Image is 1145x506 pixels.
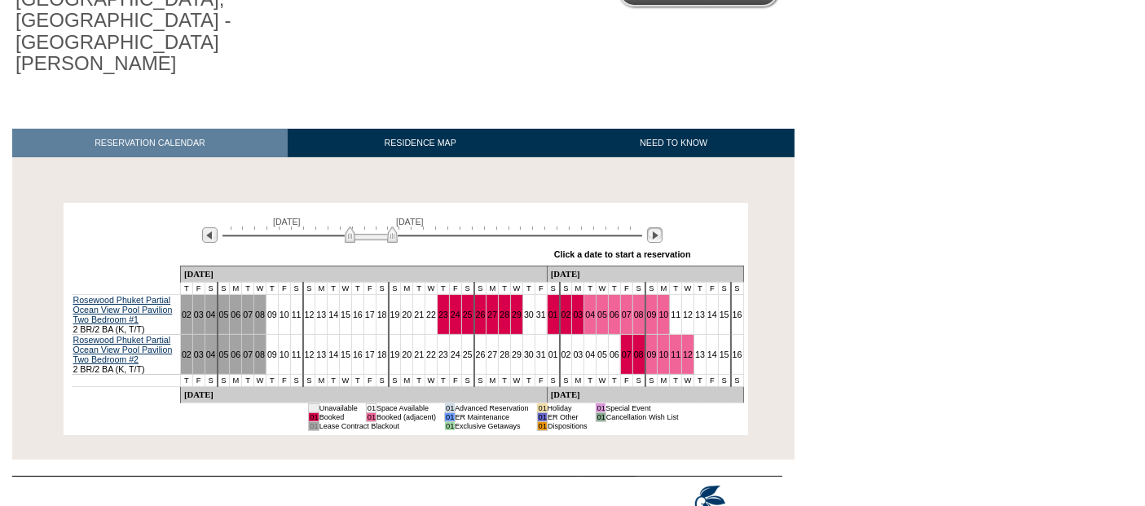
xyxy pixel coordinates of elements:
td: 01 [366,403,376,412]
a: 10 [658,350,668,359]
td: W [597,374,609,386]
a: 22 [426,310,436,319]
a: Rosewood Phuket Partial Ocean View Pool Pavilion Two Bedroom #1 [73,295,173,324]
a: 31 [536,310,546,319]
a: 30 [524,310,534,319]
td: M [572,282,584,294]
td: [DATE] [547,386,743,403]
td: F [620,282,632,294]
td: Unavailable [319,403,358,412]
td: 2 BR/2 BA (K, T/T) [72,334,181,374]
a: 10 [280,350,289,359]
a: 14 [328,310,338,319]
a: 12 [305,350,315,359]
a: 09 [647,350,657,359]
a: 31 [536,350,546,359]
a: 04 [206,350,216,359]
td: Advanced Reservation [455,403,529,412]
a: 05 [597,310,607,319]
td: 01 [537,412,547,421]
td: T [266,374,278,386]
td: S [290,374,302,386]
a: 08 [634,350,644,359]
td: 01 [537,421,547,430]
td: S [718,374,730,386]
td: S [303,282,315,294]
td: F [706,374,718,386]
a: 01 [548,350,558,359]
a: 03 [573,350,583,359]
td: 01 [366,412,376,421]
td: M [315,282,328,294]
a: 03 [194,310,204,319]
a: 06 [610,310,619,319]
a: 28 [500,310,509,319]
td: S [218,374,230,386]
td: T [499,374,511,386]
span: [DATE] [396,217,424,227]
td: ER Other [548,412,588,421]
td: T [609,282,621,294]
a: 13 [316,350,326,359]
td: T [352,282,364,294]
a: 07 [622,350,632,359]
a: 04 [585,350,595,359]
td: M [401,282,413,294]
a: 11 [671,310,680,319]
td: S [205,282,217,294]
a: 02 [561,310,571,319]
td: M [658,374,670,386]
td: W [425,374,438,386]
a: 18 [377,350,387,359]
a: 14 [707,310,717,319]
a: 11 [292,350,302,359]
a: 11 [292,310,302,319]
td: S [731,374,743,386]
td: F [449,282,461,294]
a: 23 [438,310,448,319]
a: 09 [267,310,277,319]
td: Booked [319,412,358,421]
td: [DATE] [180,266,547,282]
td: W [682,282,694,294]
td: T [180,374,192,386]
td: F [192,282,205,294]
td: F [278,282,290,294]
a: 30 [524,350,534,359]
a: 26 [476,310,486,319]
a: 14 [328,350,338,359]
td: F [363,282,376,294]
td: 01 [445,412,455,421]
a: 20 [402,350,412,359]
td: S [632,282,645,294]
a: 21 [414,350,424,359]
td: T [328,282,340,294]
a: 11 [671,350,680,359]
a: 13 [695,350,705,359]
a: 06 [231,350,240,359]
td: T [694,374,707,386]
td: 01 [309,412,319,421]
a: 17 [365,310,375,319]
a: 27 [487,350,497,359]
td: F [192,374,205,386]
td: T [180,282,192,294]
a: 10 [658,310,668,319]
td: 2 BR/2 BA (K, T/T) [72,294,181,334]
a: 13 [316,310,326,319]
a: RESERVATION CALENDAR [12,129,288,157]
td: T [413,374,425,386]
a: 18 [377,310,387,319]
td: 01 [596,403,606,412]
td: S [376,374,388,386]
a: 29 [512,310,522,319]
a: 08 [255,310,265,319]
td: S [376,282,388,294]
td: [DATE] [180,386,547,403]
td: W [597,282,609,294]
td: F [535,374,547,386]
a: 13 [695,310,705,319]
td: W [511,282,523,294]
a: 12 [305,310,315,319]
a: 22 [426,350,436,359]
